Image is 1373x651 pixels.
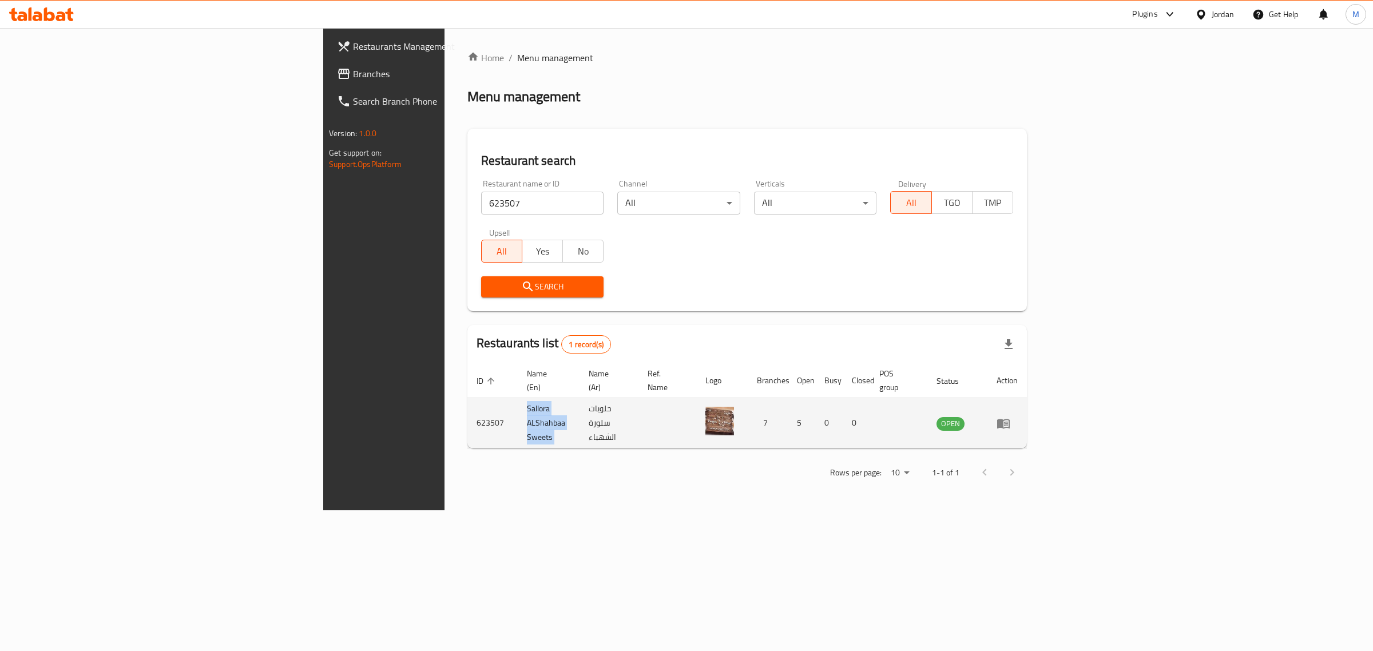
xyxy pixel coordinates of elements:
button: All [481,240,522,263]
th: Closed [843,363,870,398]
button: Search [481,276,604,297]
span: All [895,194,927,211]
span: Status [937,374,974,388]
span: Restaurants Management [353,39,543,53]
div: All [617,192,740,215]
span: TGO [937,194,968,211]
div: OPEN [937,417,965,431]
a: Support.OpsPlatform [329,157,402,172]
th: Branches [748,363,788,398]
span: Get support on: [329,145,382,160]
span: POS group [879,367,914,394]
span: Yes [527,243,558,260]
a: Branches [328,60,553,88]
td: 0 [843,398,870,448]
div: All [754,192,877,215]
div: Plugins [1132,7,1157,21]
p: Rows per page: [830,466,882,480]
button: All [890,191,931,214]
p: 1-1 of 1 [932,466,959,480]
th: Logo [696,363,748,398]
table: enhanced table [467,363,1027,448]
span: Ref. Name [648,367,683,394]
input: Search for restaurant name or ID.. [481,192,604,215]
span: ID [477,374,498,388]
span: 1.0.0 [359,126,376,141]
div: Export file [995,331,1022,358]
label: Upsell [489,228,510,236]
td: 0 [815,398,843,448]
img: Sallora ALShahbaa Sweets [705,407,734,435]
a: Restaurants Management [328,33,553,60]
a: Search Branch Phone [328,88,553,115]
span: Branches [353,67,543,81]
h2: Restaurants list [477,335,611,354]
button: Yes [522,240,563,263]
label: Delivery [898,180,927,188]
span: Search [490,280,595,294]
span: Name (Ar) [589,367,624,394]
nav: breadcrumb [467,51,1027,65]
div: Menu [997,416,1018,430]
div: Total records count [561,335,611,354]
button: TMP [972,191,1013,214]
span: TMP [977,194,1009,211]
span: Name (En) [527,367,566,394]
th: Open [788,363,815,398]
div: Rows per page: [886,465,914,482]
span: Menu management [517,51,593,65]
td: 5 [788,398,815,448]
h2: Restaurant search [481,152,1013,169]
h2: Menu management [467,88,580,106]
button: No [562,240,604,263]
th: Action [987,363,1027,398]
div: Jordan [1212,8,1234,21]
span: Search Branch Phone [353,94,543,108]
span: Version: [329,126,357,141]
span: M [1352,8,1359,21]
span: OPEN [937,417,965,430]
td: 7 [748,398,788,448]
span: 1 record(s) [562,339,610,350]
span: No [568,243,599,260]
td: حلويات سلورة الشهباء [580,398,638,448]
button: TGO [931,191,973,214]
span: All [486,243,518,260]
th: Busy [815,363,843,398]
